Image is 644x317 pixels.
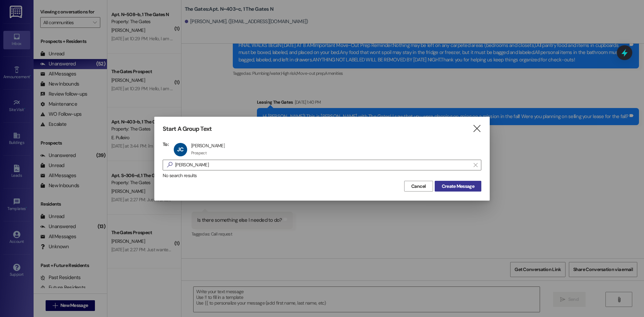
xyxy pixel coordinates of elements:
[435,181,481,192] button: Create Message
[442,183,474,190] span: Create Message
[472,125,481,132] i: 
[470,160,481,170] button: Clear text
[191,150,207,156] div: Prospect
[411,183,426,190] span: Cancel
[191,143,225,149] div: [PERSON_NAME]
[163,125,212,133] h3: Start A Group Text
[175,160,470,170] input: Search for any contact or apartment
[177,146,183,153] span: JC
[163,141,169,147] h3: To:
[163,172,481,179] div: No search results
[404,181,433,192] button: Cancel
[164,161,175,168] i: 
[474,162,477,168] i: 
